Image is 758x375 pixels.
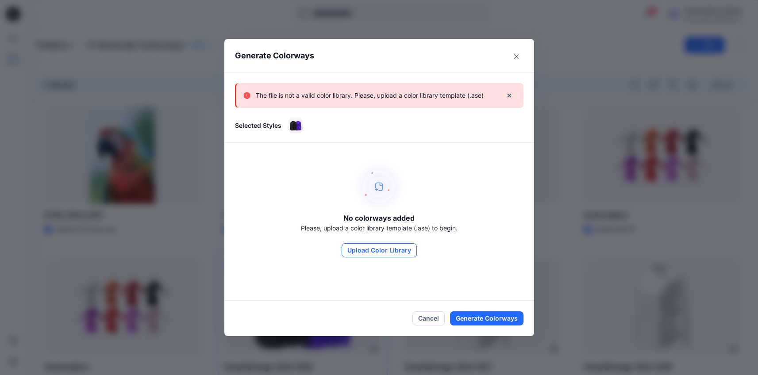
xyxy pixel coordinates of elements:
[353,161,405,213] img: empty-state-image.svg
[256,90,484,101] p: The file is not a valid color library. Please, upload a color library template (.ase)
[224,39,534,72] header: Generate Colorways
[343,213,415,223] h5: No colorways added
[289,119,302,132] img: SmartDesign Shirt 008
[342,243,417,257] button: Upload Color Library
[235,121,281,130] p: Selected Styles
[450,311,523,325] button: Generate Colorways
[301,223,458,233] p: Please, upload a color library template (.ase) to begin.
[509,50,523,64] button: Close
[412,311,445,325] button: Cancel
